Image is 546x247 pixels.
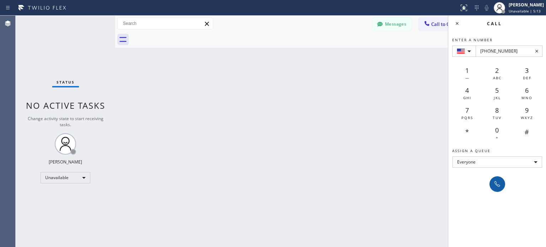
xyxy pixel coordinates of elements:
[465,86,469,95] span: 4
[495,126,499,134] span: 0
[521,115,533,120] span: WXYZ
[525,106,529,114] span: 9
[465,75,470,80] span: —
[453,156,542,168] div: Everyone
[525,66,529,75] span: 3
[431,21,469,27] span: Call to Customer
[493,75,502,80] span: ABC
[525,86,529,95] span: 6
[523,75,531,80] span: DEF
[525,128,529,136] span: #
[509,9,541,14] span: Unavailable | 5:13
[509,2,544,8] div: [PERSON_NAME]
[452,37,493,42] span: Enter a number
[493,115,502,120] span: TUV
[496,135,499,140] span: +
[26,100,105,111] span: No active tasks
[465,106,469,114] span: 7
[487,21,502,27] span: Call
[41,172,90,183] div: Unavailable
[118,18,213,29] input: Search
[521,95,532,100] span: MNO
[419,17,473,31] button: Call to Customer
[28,116,103,128] span: Change activity state to start receiving tasks.
[463,95,471,100] span: GHI
[373,17,412,31] button: Messages
[452,148,491,153] span: Assign a queue
[494,95,501,100] span: JKL
[495,66,499,75] span: 2
[49,159,82,165] div: [PERSON_NAME]
[495,86,499,95] span: 5
[482,3,492,13] button: Mute
[461,115,473,120] span: PQRS
[57,80,75,85] span: Status
[495,106,499,114] span: 8
[465,66,469,75] span: 1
